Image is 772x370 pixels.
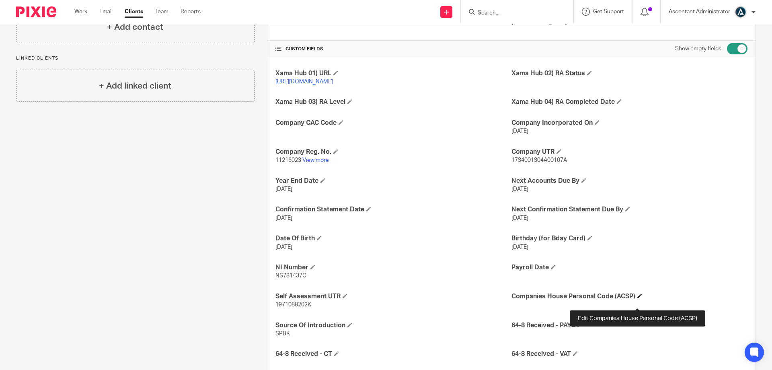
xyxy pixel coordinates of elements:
a: Team [155,8,168,16]
a: Reports [181,8,201,16]
h4: Company CAC Code [275,119,511,127]
h4: 64-8 Received - PAYE [511,321,747,330]
h4: + Add contact [107,21,163,33]
h4: Companies House Personal Code (ACSP) [511,292,747,301]
a: View more [302,157,329,163]
span: 11216023 [275,157,301,163]
p: Linked clients [16,55,255,62]
span: [DATE] [511,128,528,134]
input: Search [477,10,549,17]
span: [DATE] [511,244,528,250]
span: SPBK [275,331,290,337]
h4: Xama Hub 02) RA Status [511,69,747,78]
h4: Xama Hub 01) URL [275,69,511,78]
span: NS781437C [275,273,306,279]
span: 1734001304A00107A [511,157,567,163]
h4: Xama Hub 03) RA Level [275,98,511,106]
span: 1971088202K [275,302,311,308]
h4: + Add linked client [99,80,171,92]
h4: 64-8 Received - CT [275,350,511,358]
span: Get Support [593,9,624,14]
h4: Source Of Introduction [275,321,511,330]
a: Clients [125,8,143,16]
h4: Next Confirmation Statement Due By [511,205,747,214]
span: [DATE] [511,186,528,192]
span: [DATE] [275,215,292,221]
h4: Year End Date [275,177,511,185]
h4: Company Reg. No. [275,148,511,156]
h4: Payroll Date [511,263,747,272]
h4: CUSTOM FIELDS [275,46,511,52]
a: Email [99,8,113,16]
h4: Self Assessment UTR [275,292,511,301]
a: [URL][DOMAIN_NAME] [275,79,333,85]
a: Work [74,8,87,16]
h4: 64-8 Received - VAT [511,350,747,358]
h4: Xama Hub 04) RA Completed Date [511,98,747,106]
h4: Date Of Birth [275,234,511,243]
span: [DATE] [275,244,292,250]
h4: Next Accounts Due By [511,177,747,185]
p: Ascentant Administrator [669,8,730,16]
label: Show empty fields [675,45,721,53]
h4: Company UTR [511,148,747,156]
img: Pixie [16,6,56,17]
span: [DATE] [275,186,292,192]
h4: NI Number [275,263,511,272]
h4: Birthday (for Bday Card) [511,234,747,243]
span: [DATE] [511,215,528,221]
img: Ascentant%20Round%20Only.png [734,6,747,19]
h4: Company Incorporated On [511,119,747,127]
h4: Confirmation Statement Date [275,205,511,214]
